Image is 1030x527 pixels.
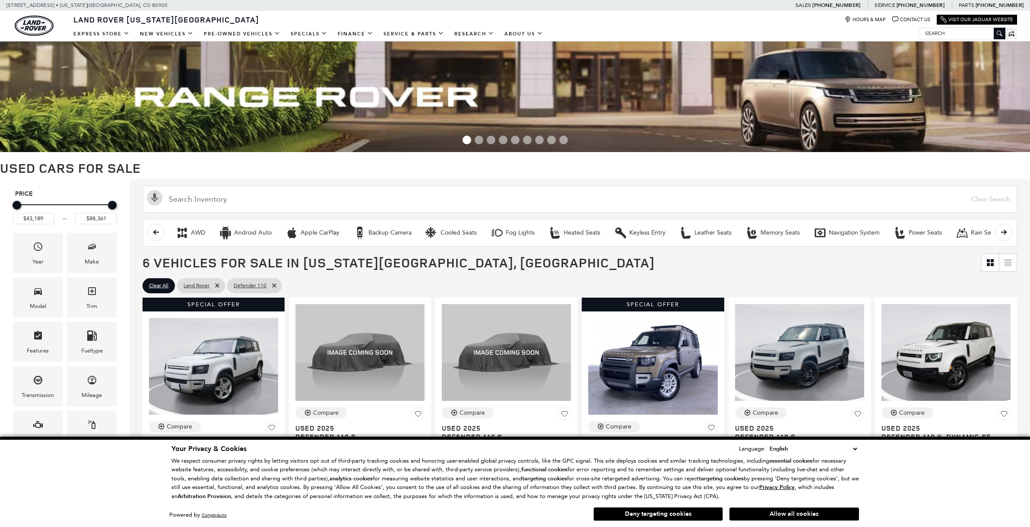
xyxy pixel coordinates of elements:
[449,26,499,41] a: Research
[675,224,736,242] button: Leather SeatsLeather Seats
[295,407,347,419] button: Compare Vehicle
[881,432,1004,441] span: Defender 110 X-Dynamic SE
[894,226,906,239] div: Power Seats
[897,2,944,9] a: [PHONE_NUMBER]
[735,407,787,419] button: Compare Vehicle
[735,432,858,441] span: Defender 110 S
[295,424,418,432] span: Used 2025
[729,508,859,521] button: Allow all cookies
[442,424,564,432] span: Used 2025
[29,435,47,444] div: Engine
[295,304,425,401] img: 2025 Land Rover Defender 110 S
[606,423,631,431] div: Compare
[171,224,210,242] button: AWDAWD
[87,373,97,390] span: Mileage
[679,226,692,239] div: Leather Seats
[349,224,416,242] button: Backup CameraBackup Camera
[425,226,438,239] div: Cooled Seats
[82,390,102,400] div: Mileage
[143,186,1017,213] input: Search Inventory
[13,198,117,224] div: Price
[33,417,43,435] span: Engine
[998,407,1011,424] button: Save Vehicle
[941,16,1013,23] a: Visit Our Jaguar Website
[735,424,864,441] a: Used 2025Defender 110 S
[330,475,373,483] strong: analytics cookies
[475,136,483,144] span: Go to slide 2
[85,257,99,267] div: Make
[108,201,117,210] div: Maximum Price
[522,475,567,483] strong: targeting cookies
[13,213,54,224] input: Minimum
[202,512,227,518] a: ComplyAuto
[214,224,276,242] button: Android AutoAndroid Auto
[548,226,561,239] div: Heated Seats
[460,409,485,417] div: Compare
[219,226,232,239] div: Android Auto
[353,226,366,239] div: Backup Camera
[135,26,199,41] a: New Vehicles
[13,201,21,210] div: Minimum Price
[588,421,640,432] button: Compare Vehicle
[149,318,278,415] img: 2020 Land Rover Defender 110 SE
[699,475,744,483] strong: targeting cookies
[199,26,285,41] a: Pre-Owned Vehicles
[486,224,539,242] button: Fog LightsFog Lights
[285,226,298,239] div: Apple CarPlay
[851,407,864,424] button: Save Vehicle
[829,229,880,237] div: Navigation System
[761,229,800,237] div: Memory Seats
[523,136,532,144] span: Go to slide 6
[15,16,54,36] img: Land Rover
[313,409,339,417] div: Compare
[68,26,135,41] a: EXPRESS STORE
[875,2,895,8] span: Service
[295,432,418,441] span: Defender 110 S
[412,407,425,424] button: Save Vehicle
[705,421,718,438] button: Save Vehicle
[506,229,535,237] div: Fog Lights
[15,190,114,198] h5: Price
[67,322,117,362] div: FueltypeFueltype
[812,2,860,9] a: [PHONE_NUMBER]
[301,229,339,237] div: Apple CarPlay
[13,322,63,362] div: FeaturesFeatures
[13,233,63,273] div: YearYear
[547,136,556,144] span: Go to slide 8
[147,224,165,241] button: scroll left
[143,254,655,271] span: 6 Vehicles for Sale in [US_STATE][GEOGRAPHIC_DATA], [GEOGRAPHIC_DATA]
[86,302,97,311] div: Trim
[976,2,1024,9] a: [PHONE_NUMBER]
[15,16,54,36] a: land-rover
[32,257,44,267] div: Year
[582,298,724,311] div: Special Offer
[27,346,49,356] div: Features
[333,26,378,41] a: Finance
[234,229,272,237] div: Android Auto
[881,424,1004,432] span: Used 2025
[995,224,1012,241] button: scroll right
[521,466,567,473] strong: functional cookies
[491,226,504,239] div: Fog Lights
[564,229,600,237] div: Heated Seats
[442,407,494,419] button: Compare Vehicle
[378,26,449,41] a: Service & Parts
[881,424,1011,441] a: Used 2025Defender 110 X-Dynamic SE
[265,421,278,438] button: Save Vehicle
[959,2,974,8] span: Parts
[892,16,930,23] a: Contact Us
[511,136,520,144] span: Go to slide 5
[176,226,189,239] div: AWD
[745,226,758,239] div: Memory Seats
[33,328,43,346] span: Features
[919,28,1005,38] input: Search
[795,2,811,8] span: Sales
[588,318,717,415] img: 2025 Land Rover Defender 110 S
[442,424,571,441] a: Used 2025Defender 110 S
[889,224,947,242] button: Power SeatsPower Seats
[442,304,571,401] img: 2025 Land Rover Defender 110 S
[614,226,627,239] div: Keyless Entry
[191,229,205,237] div: AWD
[68,14,264,25] a: Land Rover [US_STATE][GEOGRAPHIC_DATA]
[609,224,670,242] button: Keyless EntryKeyless Entry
